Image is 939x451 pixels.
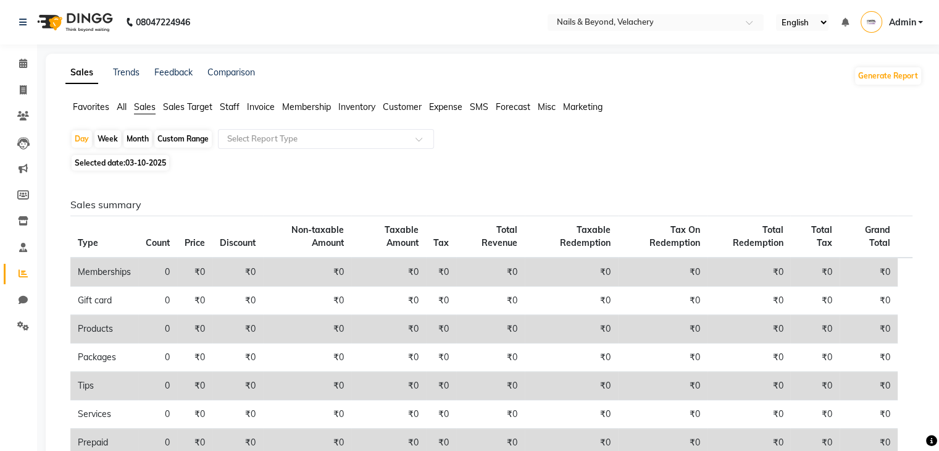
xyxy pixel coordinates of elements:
img: Admin [861,11,882,33]
td: ₹0 [212,315,263,344]
td: 0 [138,258,177,287]
td: ₹0 [351,315,426,344]
td: ₹0 [618,315,707,344]
div: Day [72,130,92,148]
td: ₹0 [618,400,707,429]
td: ₹0 [618,344,707,372]
td: ₹0 [525,287,618,315]
td: ₹0 [456,400,525,429]
span: Total Tax [811,224,832,248]
td: ₹0 [426,315,456,344]
td: ₹0 [263,315,351,344]
span: Sales Target [163,101,212,112]
span: Type [78,237,98,248]
td: ₹0 [840,400,898,429]
img: logo [31,5,116,40]
span: SMS [470,101,488,112]
a: Trends [113,67,140,78]
td: ₹0 [263,400,351,429]
a: Feedback [154,67,193,78]
td: ₹0 [212,372,263,400]
td: 0 [138,287,177,315]
div: Custom Range [154,130,212,148]
td: ₹0 [840,315,898,344]
td: ₹0 [263,372,351,400]
td: ₹0 [426,344,456,372]
span: 03-10-2025 [125,158,166,167]
a: Sales [65,62,98,84]
td: ₹0 [212,287,263,315]
td: ₹0 [263,344,351,372]
td: ₹0 [707,400,791,429]
td: ₹0 [456,258,525,287]
td: ₹0 [707,372,791,400]
button: Generate Report [855,67,921,85]
td: ₹0 [618,372,707,400]
span: Discount [220,237,256,248]
span: Misc [538,101,556,112]
td: ₹0 [351,258,426,287]
td: Services [70,400,138,429]
span: Membership [282,101,331,112]
td: Products [70,315,138,344]
td: ₹0 [707,287,791,315]
td: ₹0 [212,258,263,287]
td: ₹0 [790,344,840,372]
td: ₹0 [525,372,618,400]
td: ₹0 [525,344,618,372]
td: ₹0 [263,287,351,315]
span: Favorites [73,101,109,112]
td: ₹0 [525,258,618,287]
td: ₹0 [177,344,212,372]
b: 08047224946 [136,5,190,40]
td: ₹0 [456,287,525,315]
td: Memberships [70,258,138,287]
td: ₹0 [790,315,840,344]
td: ₹0 [707,315,791,344]
td: ₹0 [618,287,707,315]
td: Tips [70,372,138,400]
span: Admin [888,16,916,29]
td: 0 [138,400,177,429]
span: Tax [433,237,449,248]
td: ₹0 [177,315,212,344]
span: Inventory [338,101,375,112]
td: ₹0 [426,400,456,429]
td: ₹0 [351,372,426,400]
div: Month [123,130,152,148]
td: ₹0 [177,258,212,287]
td: ₹0 [177,372,212,400]
td: ₹0 [456,372,525,400]
td: ₹0 [212,344,263,372]
span: Expense [429,101,462,112]
span: Invoice [247,101,275,112]
span: Sales [134,101,156,112]
td: ₹0 [790,400,840,429]
span: Taxable Redemption [560,224,611,248]
span: Taxable Amount [385,224,419,248]
td: ₹0 [351,287,426,315]
td: ₹0 [525,400,618,429]
td: ₹0 [790,258,840,287]
span: Marketing [563,101,603,112]
td: ₹0 [351,344,426,372]
td: ₹0 [177,400,212,429]
td: ₹0 [426,287,456,315]
a: Comparison [207,67,255,78]
td: ₹0 [840,258,898,287]
td: ₹0 [790,287,840,315]
span: Total Revenue [482,224,517,248]
td: ₹0 [456,315,525,344]
td: ₹0 [707,344,791,372]
span: Tax On Redemption [649,224,700,248]
span: Selected date: [72,155,169,171]
span: Price [185,237,205,248]
td: ₹0 [426,372,456,400]
td: 0 [138,344,177,372]
td: ₹0 [212,400,263,429]
span: All [117,101,127,112]
td: ₹0 [840,287,898,315]
h6: Sales summary [70,199,912,211]
td: ₹0 [456,344,525,372]
td: 0 [138,372,177,400]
